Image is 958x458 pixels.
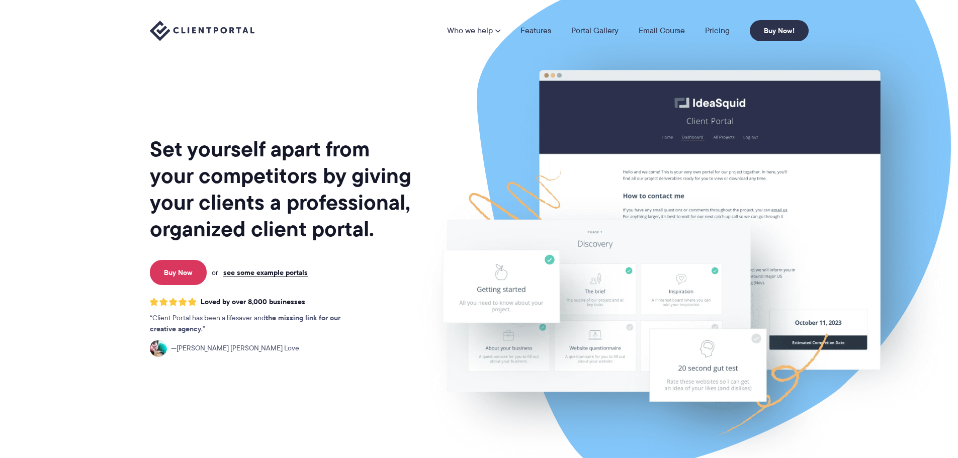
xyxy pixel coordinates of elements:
strong: the missing link for our creative agency [150,312,340,334]
a: see some example portals [223,268,308,277]
a: Portal Gallery [571,27,619,35]
a: Pricing [705,27,730,35]
span: [PERSON_NAME] [PERSON_NAME] Love [171,343,299,354]
a: Buy Now [150,260,207,285]
a: Email Course [639,27,685,35]
a: Features [520,27,551,35]
h1: Set yourself apart from your competitors by giving your clients a professional, organized client ... [150,136,413,242]
span: Loved by over 8,000 businesses [201,298,305,306]
a: Buy Now! [750,20,809,41]
p: Client Portal has been a lifesaver and . [150,313,361,335]
span: or [212,268,218,277]
a: Who we help [447,27,500,35]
